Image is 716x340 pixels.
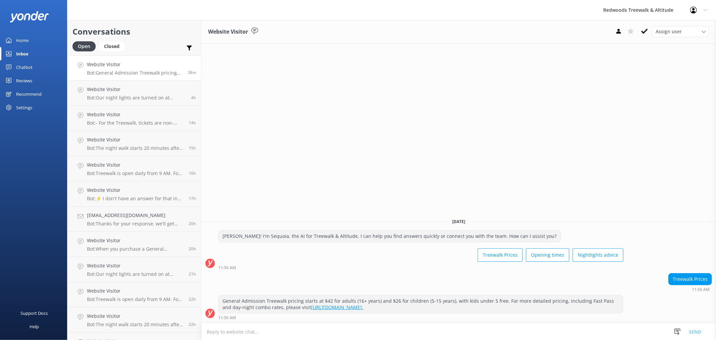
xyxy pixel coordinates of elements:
h4: Website Visitor [87,136,184,143]
span: 11:56am 13-Aug-2025 (UTC +12:00) Pacific/Auckland [188,70,196,75]
div: Reviews [16,74,32,87]
strong: 11:56 AM [692,288,710,292]
a: Website VisitorBot:Our night lights are turned on at sunset, and the night walk starts 20 minutes... [67,257,201,282]
p: Bot: Thanks for your response, we'll get back to you as soon as we can during opening hours. [87,221,184,227]
div: 11:56am 13-Aug-2025 (UTC +12:00) Pacific/Auckland [218,265,623,270]
h4: Website Visitor [87,287,184,295]
a: Website VisitorBot:⚡ I don't have an answer for that in my knowledge base. Please try and rephras... [67,181,201,207]
span: 03:53pm 12-Aug-2025 (UTC +12:00) Pacific/Auckland [189,246,196,252]
div: Inbox [16,47,29,60]
strong: 11:56 AM [218,266,236,270]
a: Website VisitorBot:- For the Treewalk, tickets are non-refundable and non-transferable. However, ... [67,106,201,131]
a: Website VisitorBot:The night walk starts 20 minutes after sunset. For specific closing times, ple... [67,307,201,333]
p: Bot: General Admission Treewalk pricing starts at $42 for adults (16+ years) and $26 for children... [87,70,183,76]
div: General Admission Treewalk pricing starts at $42 for adults (16+ years) and $26 for children (5-1... [219,295,623,313]
a: Open [73,42,99,50]
span: 01:57pm 12-Aug-2025 (UTC +12:00) Pacific/Auckland [189,322,196,327]
div: Settings [16,101,32,114]
p: Bot: When you purchase a General Admission ticket online, it is valid for up to 12 months from th... [87,246,184,252]
p: Bot: The night walk starts 20 minutes after sunset. You can check the sunset times for Rotorua at... [87,145,184,151]
div: Assign User [652,26,709,37]
p: Bot: Treewalk is open daily from 9 AM. For last ticket sold times, please check our website FAQs ... [87,170,184,176]
span: 08:58pm 12-Aug-2025 (UTC +12:00) Pacific/Auckland [189,145,196,151]
h4: Website Visitor [87,186,184,194]
span: Assign user [656,28,682,35]
h2: Conversations [73,25,196,38]
div: Recommend [16,87,42,101]
a: Website VisitorBot:General Admission Treewalk pricing starts at $42 for adults (16+ years) and $2... [67,55,201,81]
a: Closed [99,42,128,50]
button: Treewalk Prices [478,248,523,262]
h4: Website Visitor [87,237,184,244]
span: 03:12pm 12-Aug-2025 (UTC +12:00) Pacific/Auckland [189,271,196,277]
img: yonder-white-logo.png [10,11,49,22]
h4: Website Visitor [87,312,184,320]
p: Bot: The night walk starts 20 minutes after sunset. For specific closing times, please check the ... [87,322,184,328]
div: 11:56am 13-Aug-2025 (UTC +12:00) Pacific/Auckland [668,287,712,292]
div: [PERSON_NAME]! I'm Sequoia, the AI for Treewalk & Altitude. I can help you find answers quickly o... [219,230,561,242]
div: Closed [99,41,125,51]
div: Chatbot [16,60,33,74]
a: [EMAIL_ADDRESS][DOMAIN_NAME]Bot:Thanks for your response, we'll get back to you as soon as we can... [67,207,201,232]
a: Website VisitorBot:Treewalk is open daily from 9 AM. For last ticket sold times, please check our... [67,282,201,307]
h3: Website Visitor [208,28,248,36]
a: Website VisitorBot:Our night lights are turned on at sunset, and the night walk starts 20 minutes... [67,81,201,106]
a: Website VisitorBot:Treewalk is open daily from 9 AM. For last ticket sold times, please check our... [67,156,201,181]
a: Website VisitorBot:The night walk starts 20 minutes after sunset. You can check the sunset times ... [67,131,201,156]
a: [URL][DOMAIN_NAME]. [311,304,363,310]
p: Bot: Our night lights are turned on at sunset, and the night walk starts 20 minutes thereafter. W... [87,95,186,101]
p: Bot: Our night lights are turned on at sunset, and the night walk starts 20 minutes thereafter. W... [87,271,184,277]
h4: Website Visitor [87,86,186,93]
button: Nightlights advice [573,248,623,262]
h4: [EMAIL_ADDRESS][DOMAIN_NAME] [87,212,184,219]
h4: Website Visitor [87,262,184,269]
div: 11:56am 13-Aug-2025 (UTC +12:00) Pacific/Auckland [218,315,623,320]
div: Home [16,34,29,47]
button: Opening times [526,248,569,262]
div: Help [30,320,39,333]
span: 10:10pm 12-Aug-2025 (UTC +12:00) Pacific/Auckland [189,120,196,126]
span: 02:22pm 12-Aug-2025 (UTC +12:00) Pacific/Auckland [189,296,196,302]
a: Website VisitorBot:When you purchase a General Admission ticket online, it is valid for up to 12 ... [67,232,201,257]
strong: 11:56 AM [218,316,236,320]
p: Bot: - For the Treewalk, tickets are non-refundable and non-transferable. However, tickets and pa... [87,120,184,126]
span: 03:56pm 12-Aug-2025 (UTC +12:00) Pacific/Auckland [189,221,196,226]
span: [DATE] [448,219,469,224]
span: 06:54pm 12-Aug-2025 (UTC +12:00) Pacific/Auckland [189,196,196,201]
h4: Website Visitor [87,111,184,118]
p: Bot: Treewalk is open daily from 9 AM. For last ticket sold times, please check our website FAQs ... [87,296,184,302]
div: Support Docs [21,306,48,320]
p: Bot: ⚡ I don't have an answer for that in my knowledge base. Please try and rephrase your questio... [87,196,184,202]
div: Open [73,41,96,51]
span: 07:57pm 12-Aug-2025 (UTC +12:00) Pacific/Auckland [189,170,196,176]
span: 08:24am 13-Aug-2025 (UTC +12:00) Pacific/Auckland [191,95,196,100]
div: Treewalk Prices [669,273,712,285]
h4: Website Visitor [87,61,183,68]
h4: Website Visitor [87,161,184,169]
